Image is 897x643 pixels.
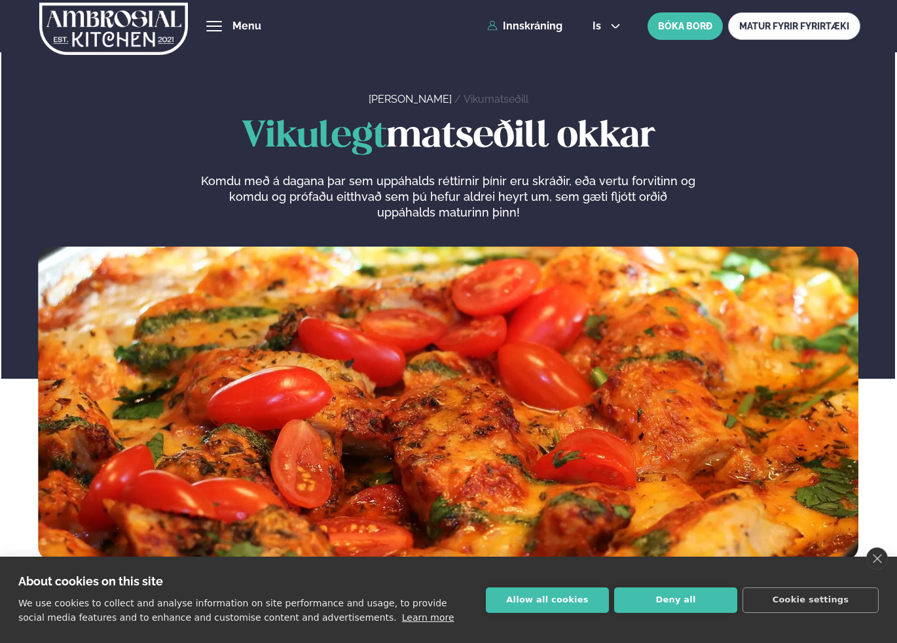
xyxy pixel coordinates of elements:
a: close [866,547,888,570]
img: logo [39,2,188,56]
h1: matseðill okkar [38,117,858,158]
a: [PERSON_NAME] [369,93,452,105]
span: / [454,93,464,105]
strong: About cookies on this site [18,574,163,588]
button: hamburger [206,18,222,34]
button: Deny all [614,587,737,613]
a: Learn more [402,612,454,623]
button: Cookie settings [742,587,879,613]
button: is [582,21,631,31]
span: Vikulegt [242,120,386,154]
img: image alt [38,247,858,561]
a: MATUR FYRIR FYRIRTÆKI [728,12,860,40]
p: Komdu með á dagana þar sem uppáhalds réttirnir þínir eru skráðir, eða vertu forvitinn og komdu og... [201,173,696,220]
a: Vikumatseðill [464,93,528,105]
p: We use cookies to collect and analyse information on site performance and usage, to provide socia... [18,598,447,623]
button: Allow all cookies [486,587,609,613]
button: BÓKA BORÐ [648,12,723,40]
a: Innskráning [487,20,562,32]
span: is [593,21,605,31]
